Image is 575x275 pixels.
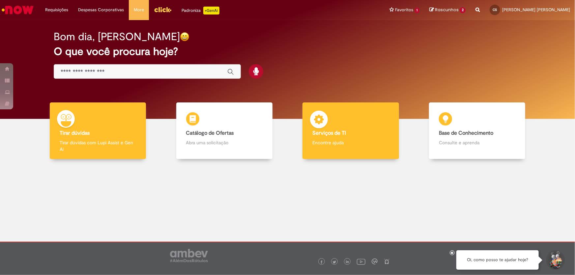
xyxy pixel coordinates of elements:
img: happy-face.png [180,32,189,41]
h2: Bom dia, [PERSON_NAME] [54,31,180,42]
img: ServiceNow [1,3,35,16]
span: Rascunhos [435,7,459,13]
p: Tirar dúvidas com Lupi Assist e Gen Ai [60,139,136,152]
span: CS [493,8,497,12]
p: Encontre ajuda [312,139,389,146]
span: Requisições [45,7,68,13]
p: +GenAi [203,7,219,14]
div: Oi, como posso te ajudar hoje? [456,250,539,270]
span: 2 [460,7,466,13]
img: logo_footer_workplace.png [372,259,378,264]
b: Serviços de TI [312,130,346,136]
div: Padroniza [182,7,219,14]
b: Catálogo de Ofertas [186,130,234,136]
a: Base de Conhecimento Consulte e aprenda [414,102,540,159]
span: Favoritos [395,7,414,13]
a: Tirar dúvidas Tirar dúvidas com Lupi Assist e Gen Ai [35,102,161,159]
p: Abra uma solicitação [186,139,263,146]
a: Catálogo de Ofertas Abra uma solicitação [161,102,288,159]
a: Rascunhos [429,7,466,13]
h2: O que você procura hoje? [54,46,521,57]
span: [PERSON_NAME] [PERSON_NAME] [502,7,570,13]
button: Iniciar Conversa de Suporte [545,250,565,270]
b: Base de Conhecimento [439,130,493,136]
img: logo_footer_linkedin.png [346,260,349,264]
img: click_logo_yellow_360x200.png [154,5,172,14]
img: logo_footer_facebook.png [320,261,323,264]
span: More [134,7,144,13]
img: logo_footer_naosei.png [384,259,390,264]
img: logo_footer_youtube.png [357,257,365,266]
span: Despesas Corporativas [78,7,124,13]
img: logo_footer_twitter.png [333,261,336,264]
p: Consulte e aprenda [439,139,515,146]
b: Tirar dúvidas [60,130,90,136]
a: Serviços de TI Encontre ajuda [288,102,414,159]
span: 1 [415,8,420,13]
img: logo_footer_ambev_rotulo_gray.png [170,249,208,262]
